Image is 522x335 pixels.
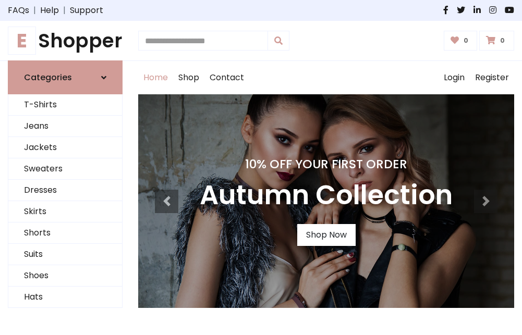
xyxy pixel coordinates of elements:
[8,116,122,137] a: Jeans
[8,287,122,308] a: Hats
[40,4,59,17] a: Help
[70,4,103,17] a: Support
[470,61,514,94] a: Register
[297,224,356,246] a: Shop Now
[8,265,122,287] a: Shoes
[8,222,122,244] a: Shorts
[173,61,204,94] a: Shop
[59,4,70,17] span: |
[439,61,470,94] a: Login
[479,31,514,51] a: 0
[497,36,507,45] span: 0
[8,29,123,52] h1: Shopper
[8,4,29,17] a: FAQs
[444,31,478,51] a: 0
[200,180,453,212] h3: Autumn Collection
[8,60,123,94] a: Categories
[29,4,40,17] span: |
[204,61,249,94] a: Contact
[8,27,36,55] span: E
[8,201,122,222] a: Skirts
[138,61,173,94] a: Home
[8,244,122,265] a: Suits
[461,36,471,45] span: 0
[8,158,122,180] a: Sweaters
[24,72,72,82] h6: Categories
[8,180,122,201] a: Dresses
[8,137,122,158] a: Jackets
[8,29,123,52] a: EShopper
[200,157,453,171] h4: 10% Off Your First Order
[8,94,122,116] a: T-Shirts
